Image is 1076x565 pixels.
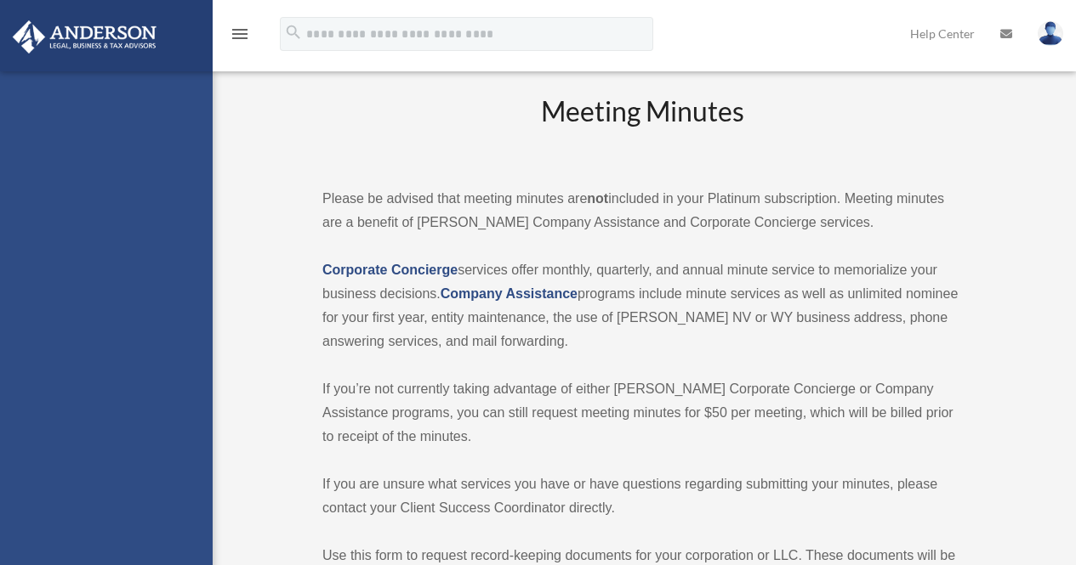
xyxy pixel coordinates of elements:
[322,93,962,163] h2: Meeting Minutes
[1038,21,1063,46] img: User Pic
[441,286,578,301] a: Company Assistance
[284,23,303,42] i: search
[322,187,962,234] p: Please be advised that meeting minutes are included in your Platinum subscription. Meeting minute...
[322,472,962,520] p: If you are unsure what services you have or have questions regarding submitting your minutes, ple...
[322,377,962,449] p: If you’re not currently taking advantage of either [PERSON_NAME] Corporate Concierge or Company A...
[322,258,962,353] p: services offer monthly, quarterly, and annual minute service to memorialize your business decisio...
[230,24,250,44] i: menu
[230,30,250,44] a: menu
[322,263,458,277] a: Corporate Concierge
[587,191,608,206] strong: not
[8,20,162,54] img: Anderson Advisors Platinum Portal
